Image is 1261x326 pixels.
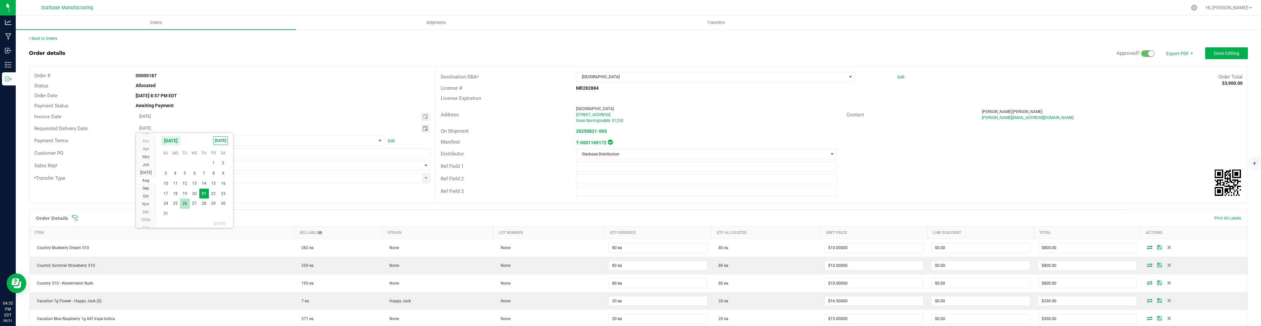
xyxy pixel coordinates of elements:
span: 28 [199,198,209,209]
span: 6 [190,168,199,178]
inline-svg: Inbound [5,47,11,54]
iframe: Resource center [7,273,26,293]
td: Sunday, August 31, 2025 [161,209,170,219]
input: 0 [609,261,707,270]
strong: Allocated [136,83,156,88]
td: Sunday, August 24, 2025 [161,198,170,209]
span: On Shipment [441,128,469,134]
span: Save Order Detail [1155,281,1164,285]
td: Saturday, August 23, 2025 [218,189,228,199]
span: None [386,245,399,250]
span: Mar [143,139,149,143]
td: Sunday, August 10, 2025 [161,178,170,189]
td: Saturday, August 30, 2025 [218,198,228,209]
th: Th [199,148,209,158]
span: 80 ea [715,263,728,268]
span: 15 [209,178,218,189]
span: Dec [143,210,149,214]
span: 9 [218,168,228,178]
th: Qty Ordered [605,226,711,239]
inline-svg: Analytics [5,19,11,26]
button: Done Editing [1205,47,1248,59]
span: Sales Rep [34,163,56,169]
td: Thursday, August 21, 2025 [199,189,209,199]
td: Wednesday, August 27, 2025 [190,198,199,209]
span: Manifest [441,139,460,145]
td: Friday, August 8, 2025 [209,168,218,178]
span: None [498,316,510,321]
span: 01230 [612,118,623,123]
th: We [190,148,199,158]
span: 7 ea [298,299,309,303]
p: 04:35 PM EDT [3,300,13,318]
input: 0 [825,243,923,252]
span: 26 [180,198,189,209]
span: 80 ea [715,245,728,250]
a: Edit [388,138,395,143]
span: Payment Terms [34,138,68,144]
span: Delete Order Detail [1164,316,1174,320]
span: Ref Field 3 [441,188,464,194]
strong: 20250821-003 [576,128,607,134]
th: Strain [382,226,493,239]
td: Wednesday, August 20, 2025 [190,189,199,199]
span: 31 [161,209,170,219]
th: Qty Allocated [711,226,821,239]
span: Save Order Detail [1155,245,1164,249]
a: Orders [16,16,296,30]
span: Sep [143,186,149,191]
img: Scan me! [1215,170,1241,196]
input: 0 [1038,261,1137,270]
span: Contact [847,112,864,118]
a: Shipments [296,16,576,30]
span: Starbase Manufacturing [41,5,93,11]
span: Nov [142,202,149,206]
td: Saturday, August 9, 2025 [218,168,228,178]
span: None [386,263,399,268]
span: May [142,154,150,159]
span: 14 [199,178,209,189]
span: [GEOGRAPHIC_DATA] [576,72,847,81]
span: 17 [161,189,170,199]
span: Order # [34,73,50,79]
span: 20 ea [715,299,728,303]
td: Friday, August 29, 2025 [209,198,218,209]
input: 0 [825,279,923,288]
th: Mo [170,148,180,158]
div: Manage settings [1190,5,1198,11]
span: 27 [190,198,199,209]
input: 0 [609,314,707,323]
td: Friday, August 22, 2025 [209,189,218,199]
span: Shipments [417,20,455,26]
h1: Order Details [36,216,68,221]
td: Thursday, August 14, 2025 [199,178,209,189]
span: Feb [143,131,149,135]
span: Ref Field 1 [441,163,464,169]
span: 12 [180,178,189,189]
th: Fr [209,148,218,158]
input: 0 [825,314,923,323]
span: Net 30 [136,136,376,145]
span: Ref Field 2 [441,176,464,182]
span: 1 [209,158,218,168]
span: 2026 [141,218,150,222]
span: 20 ea [715,316,728,321]
span: 2 [218,158,228,168]
th: Tu [180,148,189,158]
input: 0 [932,296,1030,306]
input: 0 [609,243,707,252]
span: None [386,316,399,321]
input: 0 [932,261,1030,270]
td: Tuesday, August 19, 2025 [180,189,189,199]
span: 11 [170,178,180,189]
td: Sunday, August 17, 2025 [161,189,170,199]
span: 359 ea [298,263,314,268]
input: 0 [932,314,1030,323]
span: License # [441,85,462,91]
a: T-0001169172 [576,140,607,145]
td: Sunday, August 3, 2025 [161,168,170,178]
span: Save Order Detail [1155,263,1164,267]
span: Hi, [PERSON_NAME]! [1206,5,1249,10]
span: Delete Order Detail [1164,298,1174,302]
p: 08/21 [3,318,13,323]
